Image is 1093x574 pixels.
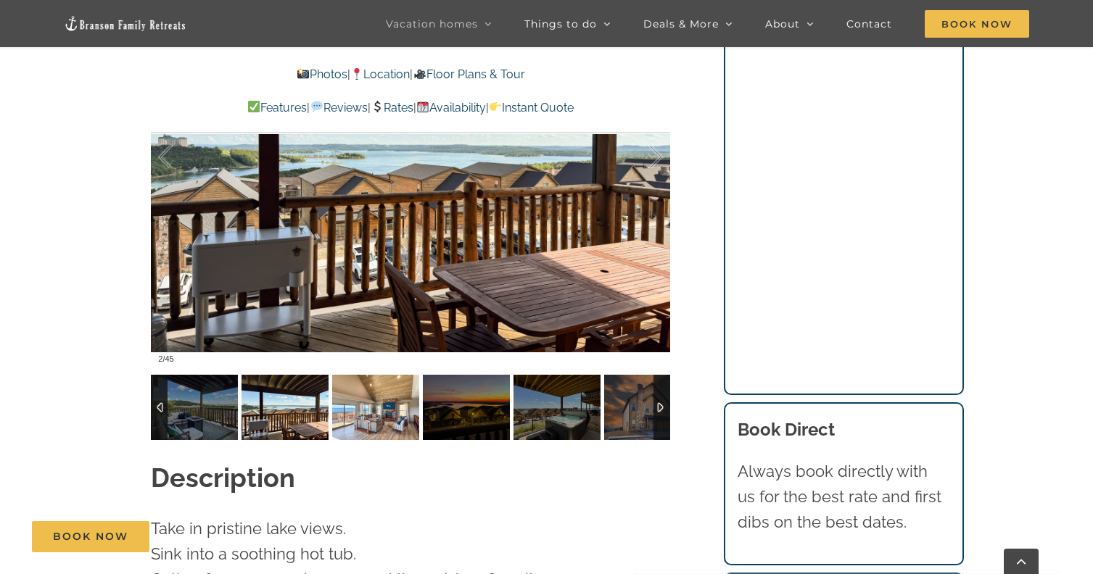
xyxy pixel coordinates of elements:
img: Branson Family Retreats Logo [64,15,187,32]
a: Floor Plans & Tour [413,67,524,81]
a: Book Now [32,521,149,552]
span: Vacation homes [386,19,478,29]
span: Deals & More [643,19,719,29]
p: | | | | [151,99,670,117]
img: Dreamweaver-Cabin-Table-Rock-Lake-2009-scaled.jpg-nggid043196-ngg0dyn-120x90-00f0w010c011r110f110... [242,375,329,440]
img: 👉 [490,101,501,112]
img: Dreamweaver-cabin-sunset-Table-Rock-Lake-scaled.jpg-nggid042901-ngg0dyn-120x90-00f0w010c011r110f1... [423,375,510,440]
a: Location [350,67,410,81]
img: Dreamweaver-Cabin-at-Table-Rock-Lake-1004-Edit-scaled.jpg-nggid042883-ngg0dyn-120x90-00f0w010c011... [332,375,419,440]
p: | | [151,65,670,84]
img: 🎥 [414,68,426,80]
img: Dreamweaver-Cabin-Table-Rock-Lake-2002-scaled.jpg-nggid043191-ngg0dyn-120x90-00f0w010c011r110f110... [151,375,238,440]
a: Features [247,101,307,115]
a: Instant Quote [489,101,574,115]
a: Reviews [310,101,367,115]
span: Things to do [524,19,597,29]
img: 📍 [351,68,363,80]
span: Contact [846,19,892,29]
img: Dreamweaver-Cabin-Table-Rock-Lake-2020-scaled.jpg-nggid043203-ngg0dyn-120x90-00f0w010c011r110f110... [513,375,601,440]
img: 📆 [417,101,429,112]
span: Book Now [925,10,1029,38]
p: Always book directly with us for the best rate and first dibs on the best dates. [738,459,949,536]
span: Book Now [53,531,128,543]
a: Photos [297,67,347,81]
b: Book Direct [738,419,835,440]
img: 📸 [297,68,309,80]
img: 💲 [371,101,383,112]
img: Dreamweaver-Cabin-at-Table-Rock-Lake-1052-Edit-scaled.jpg-nggid042884-ngg0dyn-120x90-00f0w010c011... [604,375,691,440]
a: Availability [416,101,486,115]
a: Rates [371,101,413,115]
img: ✅ [248,101,260,112]
span: About [765,19,800,29]
img: 💬 [311,101,323,112]
strong: Description [151,462,295,493]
